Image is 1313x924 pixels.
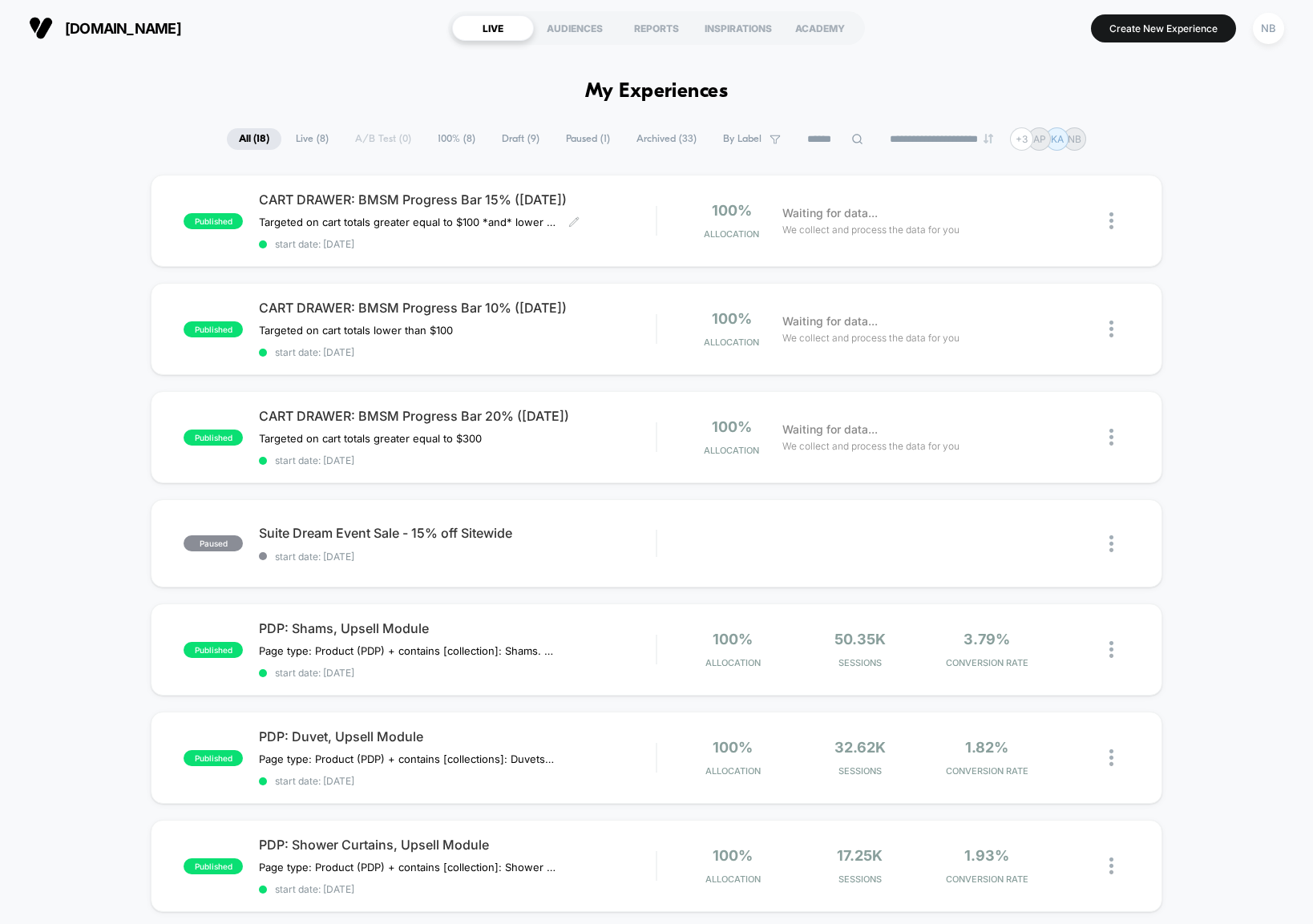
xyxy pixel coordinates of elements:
div: AUDIENCES [534,15,616,41]
span: start date: [DATE] [259,883,656,895]
span: [DOMAIN_NAME] [65,20,181,37]
span: Suite Dream Event Sale - 15% off Sitewide [259,525,656,541]
span: start date: [DATE] [259,238,656,250]
div: INSPIRATIONS [697,15,779,41]
span: PDP: Shams, Upsell Module [259,620,656,636]
div: + 3 [1010,127,1033,151]
button: [DOMAIN_NAME] [24,15,186,41]
span: CONVERSION RATE [927,874,1047,885]
span: Page type: Product (PDP) + contains [collection]: Shams. Shows Products from [selected products] ... [259,644,556,657]
span: CART DRAWER: BMSM Progress Bar 15% ([DATE]) [259,192,656,208]
span: published [184,858,243,874]
span: CONVERSION RATE [927,765,1047,777]
p: NB [1068,133,1081,145]
span: Page type: Product (PDP) + contains [collection]: Shower Curtains. Shows Products from [selected ... [259,861,556,874]
span: Sessions [800,765,919,777]
div: LIVE [452,15,534,41]
span: published [184,430,243,446]
span: All ( 18 ) [227,128,281,150]
span: Targeted on cart totals greater equal to $100 *and* lower than $300 [259,216,556,228]
span: start date: [DATE] [259,346,656,358]
span: 100% [713,847,753,864]
img: Visually logo [29,16,53,40]
span: published [184,321,243,337]
img: close [1109,321,1113,337]
span: Waiting for data... [782,204,878,222]
span: 100% [712,418,752,435]
span: 100% ( 8 ) [426,128,487,150]
p: KA [1051,133,1064,145]
span: Waiting for data... [782,421,878,438]
span: PDP: Duvet, Upsell Module [259,728,656,744]
span: published [184,642,243,658]
span: 100% [713,631,753,648]
span: CART DRAWER: BMSM Progress Bar 10% ([DATE]) [259,300,656,316]
span: Archived ( 33 ) [624,128,709,150]
span: 50.35k [834,631,886,648]
button: Create New Experience [1091,14,1236,42]
span: Allocation [704,445,759,456]
span: 17.25k [837,847,883,864]
button: NB [1248,12,1289,45]
span: 32.62k [834,739,886,756]
p: AP [1033,133,1046,145]
h1: My Experiences [585,80,729,103]
span: Allocation [705,657,761,668]
span: paused [184,535,243,551]
span: Allocation [705,874,761,885]
span: 3.79% [964,631,1010,648]
span: Allocation [704,228,759,240]
img: close [1109,857,1113,874]
div: ACADEMY [779,15,861,41]
img: end [984,134,993,143]
span: 100% [712,202,752,219]
span: We collect and process the data for you [782,330,959,345]
div: NB [1253,13,1284,44]
span: Allocation [704,337,759,348]
img: close [1109,641,1113,658]
span: Sessions [800,657,919,668]
span: published [184,750,243,766]
span: Sessions [800,874,919,885]
span: 1.93% [964,847,1009,864]
img: close [1109,749,1113,766]
span: start date: [DATE] [259,551,656,563]
span: Targeted on cart totals greater equal to $300 [259,432,482,445]
span: Allocation [705,765,761,777]
span: start date: [DATE] [259,775,656,787]
span: PDP: Shower Curtains, Upsell Module [259,837,656,853]
span: By Label [723,133,762,145]
img: close [1109,535,1113,552]
span: Draft ( 9 ) [490,128,551,150]
span: Waiting for data... [782,313,878,330]
span: Paused ( 1 ) [554,128,622,150]
span: Page type: Product (PDP) + contains [collections]: Duvets. Shows Products from [collections]down/... [259,753,556,765]
span: start date: [DATE] [259,667,656,679]
span: Targeted on cart totals lower than $100 [259,324,453,337]
span: 100% [713,739,753,756]
span: 1.82% [965,739,1008,756]
img: close [1109,212,1113,229]
span: We collect and process the data for you [782,438,959,454]
span: We collect and process the data for you [782,222,959,237]
span: published [184,213,243,229]
span: Live ( 8 ) [284,128,341,150]
span: CART DRAWER: BMSM Progress Bar 20% ([DATE]) [259,408,656,424]
span: 100% [712,310,752,327]
div: REPORTS [616,15,697,41]
span: start date: [DATE] [259,454,656,466]
img: close [1109,429,1113,446]
span: CONVERSION RATE [927,657,1047,668]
